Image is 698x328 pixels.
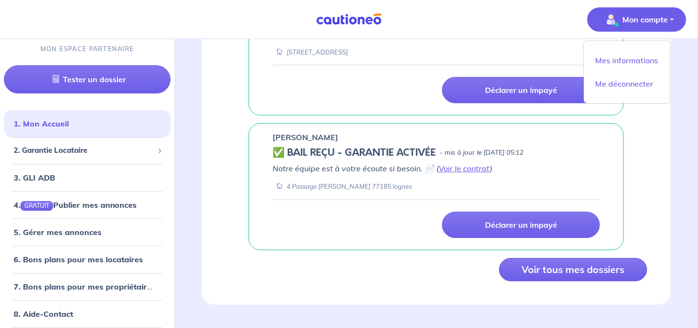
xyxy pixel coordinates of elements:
div: 4 Passage [PERSON_NAME] 77185 lognes [272,182,412,191]
a: Voir le contrat [439,164,490,173]
img: Cautioneo [312,13,386,25]
div: illu_account_valid_menu.svgMon compte [583,40,671,104]
p: Mon compte [623,14,668,25]
div: 8. Aide-Contact [4,304,171,324]
p: - mis à jour le [DATE] 05:12 [440,148,523,158]
div: 5. Gérer mes annonces [4,222,171,242]
div: 2. Garantie Locataire [4,142,171,161]
div: 4.GRATUITPublier mes annonces [4,195,171,215]
a: Me déconnecter [588,76,666,91]
div: 1. Mon Accueil [4,114,171,134]
p: [PERSON_NAME] [272,131,338,143]
a: 4.GRATUITPublier mes annonces [14,200,137,210]
button: Voir tous mes dossiers [499,258,647,281]
div: state: CONTRACT-VALIDATED, Context: IN-MANAGEMENT,IS-GL-CAUTION [272,147,600,159]
a: Déclarer un impayé [442,212,600,238]
button: illu_account_valid_menu.svgMon compte [587,7,686,32]
span: 2. Garantie Locataire [14,146,154,157]
div: 3. GLI ADB [4,168,171,187]
p: Déclarer un impayé [485,85,557,95]
div: 7. Bons plans pour mes propriétaires [4,277,171,296]
a: Mes informations [588,53,666,68]
a: 1. Mon Accueil [14,119,69,129]
a: 6. Bons plans pour mes locataires [14,255,143,264]
h5: ✅ BAIL REÇU - GARANTIE ACTIVÉE [272,147,436,159]
a: 8. Aide-Contact [14,309,73,319]
p: Déclarer un impayé [485,220,557,230]
a: 5. Gérer mes annonces [14,227,101,237]
em: Notre équipe est à votre écoute si besoin. 📄 ( ) [272,164,492,173]
a: 7. Bons plans pour mes propriétaires [14,282,155,292]
div: 6. Bons plans pour mes locataires [4,250,171,269]
a: 3. GLI ADB [14,173,55,182]
img: illu_account_valid_menu.svg [603,12,619,27]
a: Tester un dossier [4,66,171,94]
div: [STREET_ADDRESS] [272,48,348,57]
p: MON ESPACE PARTENAIRE [40,44,135,54]
a: Déclarer un impayé [442,77,600,103]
